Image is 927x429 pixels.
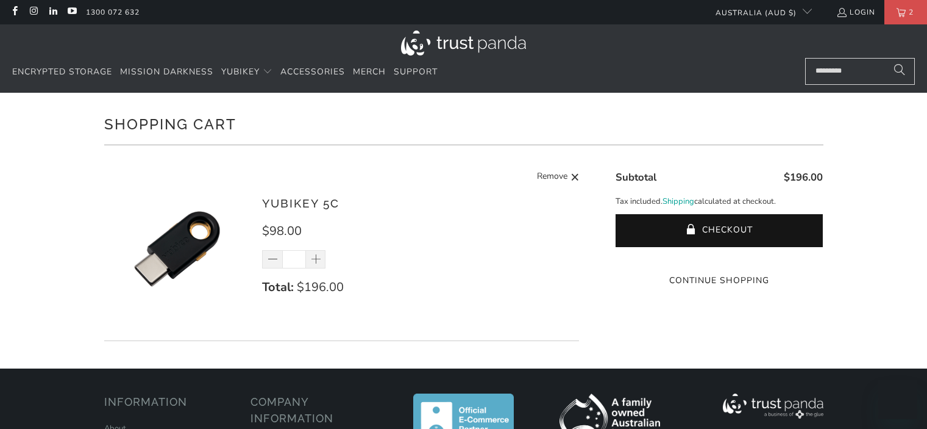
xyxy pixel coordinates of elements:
a: Mission Darkness [120,58,213,87]
p: Tax included. calculated at checkout. [616,195,823,208]
img: Trust Panda Australia [401,31,526,56]
summary: YubiKey [221,58,272,87]
a: Accessories [280,58,345,87]
span: Accessories [280,66,345,78]
a: Trust Panda Australia on Facebook [9,7,20,17]
button: Search [884,58,915,85]
strong: Total: [262,279,294,295]
button: Checkout [616,214,823,247]
img: YubiKey 5C [104,176,250,322]
a: Support [394,58,438,87]
iframe: Button to launch messaging window [878,380,917,419]
span: Mission Darkness [120,66,213,78]
h1: Shopping Cart [104,111,823,135]
span: $98.00 [262,223,302,239]
span: YubiKey [221,66,260,78]
a: Continue Shopping [616,274,823,287]
a: 1300 072 632 [86,5,140,19]
a: Merch [353,58,386,87]
span: $196.00 [784,170,823,184]
input: Search... [805,58,915,85]
a: YubiKey 5C [262,196,339,210]
span: Subtotal [616,170,656,184]
span: Support [394,66,438,78]
nav: Translation missing: en.navigation.header.main_nav [12,58,438,87]
span: Encrypted Storage [12,66,112,78]
a: Login [836,5,875,19]
span: $196.00 [297,279,344,295]
a: Encrypted Storage [12,58,112,87]
a: Trust Panda Australia on LinkedIn [48,7,58,17]
span: Merch [353,66,386,78]
a: Remove [537,170,580,185]
a: Shipping [662,195,694,208]
span: Remove [537,170,567,185]
a: Trust Panda Australia on YouTube [66,7,77,17]
a: Trust Panda Australia on Instagram [28,7,38,17]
